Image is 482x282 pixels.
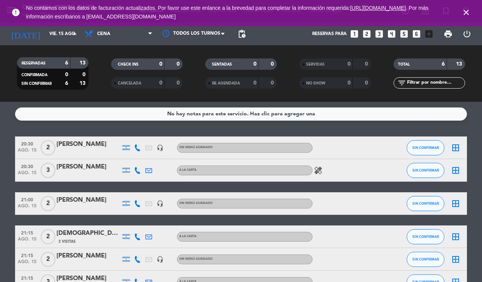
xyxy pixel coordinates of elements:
i: looks_4 [387,29,397,39]
span: Reservas para [312,31,347,37]
span: 21:15 [18,251,37,259]
span: RESERVADAS [21,61,46,65]
span: Cena [97,31,110,37]
i: headset_mic [157,144,163,151]
div: [PERSON_NAME] [56,195,120,205]
span: 2 [41,229,55,244]
span: 3 Visitas [58,239,76,245]
button: SIN CONFIRMAR [407,196,444,211]
strong: 0 [177,80,181,86]
span: 2 [41,196,55,211]
input: Filtrar por nombre... [406,79,465,87]
i: error [11,8,20,17]
span: SENTADAS [212,63,232,66]
button: SIN CONFIRMAR [407,140,444,155]
i: headset_mic [157,200,163,207]
i: border_all [451,166,460,175]
span: ago. 15 [18,204,37,212]
strong: 0 [253,61,256,67]
strong: 0 [365,61,369,67]
span: ago. 15 [18,170,37,179]
strong: 0 [271,61,275,67]
span: 3 [41,163,55,178]
span: 2 [41,252,55,267]
span: SIN CONFIRMAR [21,82,52,86]
i: border_all [451,255,460,264]
span: ago. 15 [18,259,37,268]
span: A LA CARTA [179,235,197,238]
span: 21:15 [18,228,37,237]
strong: 0 [271,80,275,86]
span: SIN CONFIRMAR [412,257,439,261]
span: 2 [41,140,55,155]
strong: 6 [65,60,68,66]
strong: 6 [65,81,68,86]
button: SIN CONFIRMAR [407,252,444,267]
strong: 0 [348,61,351,67]
span: ago. 15 [18,237,37,245]
i: add_box [424,29,434,39]
i: border_all [451,199,460,208]
strong: 6 [442,61,445,67]
a: . Por más información escríbanos a [EMAIL_ADDRESS][DOMAIN_NAME] [26,5,428,20]
div: [DEMOGRAPHIC_DATA][PERSON_NAME] [56,228,120,238]
div: [PERSON_NAME] [56,162,120,172]
span: 21:00 [18,195,37,204]
span: Sin menú asignado [179,146,213,149]
span: Sin menú asignado [179,257,213,261]
strong: 0 [65,72,68,77]
div: [PERSON_NAME] [56,139,120,149]
i: [DATE] [6,26,46,42]
span: A LA CARTA [179,169,197,172]
strong: 0 [348,80,351,86]
i: healing [314,166,323,175]
i: looks_3 [374,29,384,39]
strong: 13 [79,60,87,66]
a: [URL][DOMAIN_NAME] [350,5,406,11]
strong: 0 [159,61,162,67]
i: close [462,8,471,17]
div: No hay notas para este servicio. Haz clic para agregar una [167,110,315,118]
i: border_all [451,232,460,241]
i: filter_list [397,78,406,87]
i: looks_6 [412,29,421,39]
div: [PERSON_NAME] [56,251,120,261]
i: looks_one [349,29,359,39]
i: arrow_drop_down [70,29,79,38]
span: CANCELADA [118,81,141,85]
span: No contamos con los datos de facturación actualizados. Por favor use este enlance a la brevedad p... [26,5,428,20]
i: looks_5 [399,29,409,39]
span: NO SHOW [306,81,325,85]
span: SIN CONFIRMAR [412,146,439,150]
span: Sin menú asignado [179,202,213,205]
span: pending_actions [237,29,246,38]
span: CHECK INS [118,63,139,66]
strong: 0 [82,72,87,77]
span: 21:15 [18,273,37,282]
strong: 0 [253,80,256,86]
span: RE AGENDADA [212,81,240,85]
strong: 13 [79,81,87,86]
span: 20:30 [18,139,37,148]
button: SIN CONFIRMAR [407,229,444,244]
strong: 0 [177,61,181,67]
i: looks_two [362,29,372,39]
button: SIN CONFIRMAR [407,163,444,178]
i: border_all [451,143,460,152]
span: TOTAL [398,63,410,66]
span: ago. 15 [18,148,37,156]
div: LOG OUT [458,23,476,45]
strong: 0 [159,80,162,86]
span: SIN CONFIRMAR [412,234,439,239]
i: power_settings_new [462,29,471,38]
span: 20:30 [18,162,37,170]
span: SERVIDAS [306,63,325,66]
span: SIN CONFIRMAR [412,201,439,205]
strong: 13 [456,61,464,67]
i: headset_mic [157,256,163,263]
span: SIN CONFIRMAR [412,168,439,172]
strong: 0 [365,80,369,86]
span: print [444,29,453,38]
span: CONFIRMADA [21,73,47,77]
